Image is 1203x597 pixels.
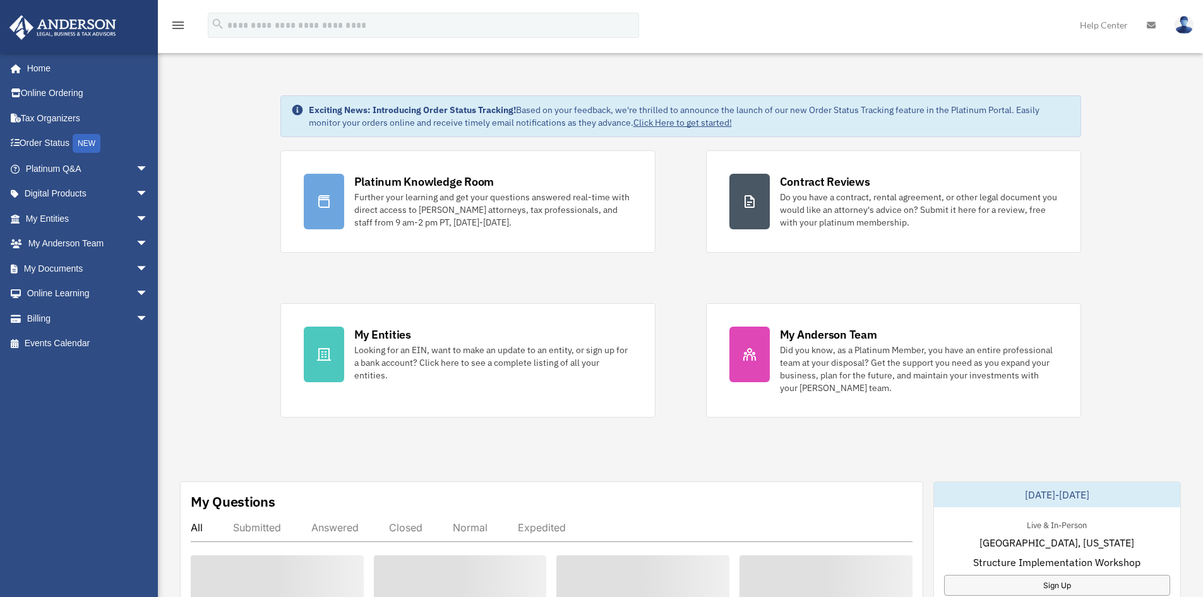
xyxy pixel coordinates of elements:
[136,231,161,257] span: arrow_drop_down
[136,281,161,307] span: arrow_drop_down
[1017,517,1097,531] div: Live & In-Person
[934,482,1180,507] div: [DATE]-[DATE]
[9,181,167,207] a: Digital Productsarrow_drop_down
[354,191,632,229] div: Further your learning and get your questions answered real-time with direct access to [PERSON_NAM...
[706,303,1081,418] a: My Anderson Team Did you know, as a Platinum Member, you have an entire professional team at your...
[309,104,1070,129] div: Based on your feedback, we're thrilled to announce the launch of our new Order Status Tracking fe...
[9,156,167,181] a: Platinum Q&Aarrow_drop_down
[780,174,870,190] div: Contract Reviews
[780,344,1058,394] div: Did you know, as a Platinum Member, you have an entire professional team at your disposal? Get th...
[453,521,488,534] div: Normal
[233,521,281,534] div: Submitted
[73,134,100,153] div: NEW
[9,106,167,131] a: Tax Organizers
[136,181,161,207] span: arrow_drop_down
[136,206,161,232] span: arrow_drop_down
[354,174,494,190] div: Platinum Knowledge Room
[389,521,422,534] div: Closed
[9,231,167,256] a: My Anderson Teamarrow_drop_down
[780,191,1058,229] div: Do you have a contract, rental agreement, or other legal document you would like an attorney's ad...
[9,206,167,231] a: My Entitiesarrow_drop_down
[280,150,655,253] a: Platinum Knowledge Room Further your learning and get your questions answered real-time with dire...
[944,575,1170,596] a: Sign Up
[354,344,632,382] div: Looking for an EIN, want to make an update to an entity, or sign up for a bank account? Click her...
[9,306,167,331] a: Billingarrow_drop_down
[136,306,161,332] span: arrow_drop_down
[9,131,167,157] a: Order StatusNEW
[780,327,877,342] div: My Anderson Team
[9,281,167,306] a: Online Learningarrow_drop_down
[1175,16,1194,34] img: User Pic
[191,492,275,511] div: My Questions
[9,56,161,81] a: Home
[973,555,1140,570] span: Structure Implementation Workshop
[979,535,1134,550] span: [GEOGRAPHIC_DATA], [US_STATE]
[9,81,167,106] a: Online Ordering
[9,256,167,281] a: My Documentsarrow_drop_down
[518,521,566,534] div: Expedited
[171,18,186,33] i: menu
[6,15,120,40] img: Anderson Advisors Platinum Portal
[354,327,411,342] div: My Entities
[633,117,732,128] a: Click Here to get started!
[191,521,203,534] div: All
[311,521,359,534] div: Answered
[136,256,161,282] span: arrow_drop_down
[309,104,516,116] strong: Exciting News: Introducing Order Status Tracking!
[9,331,167,356] a: Events Calendar
[706,150,1081,253] a: Contract Reviews Do you have a contract, rental agreement, or other legal document you would like...
[280,303,655,418] a: My Entities Looking for an EIN, want to make an update to an entity, or sign up for a bank accoun...
[211,17,225,31] i: search
[136,156,161,182] span: arrow_drop_down
[171,22,186,33] a: menu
